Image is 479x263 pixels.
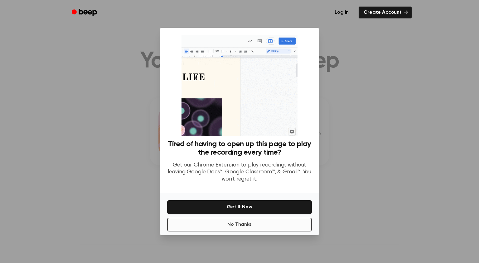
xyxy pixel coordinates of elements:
[167,200,312,214] button: Get It Now
[328,5,355,20] a: Log in
[359,7,412,18] a: Create Account
[167,218,312,231] button: No Thanks
[181,35,297,136] img: Beep extension in action
[167,140,312,157] h3: Tired of having to open up this page to play the recording every time?
[67,7,103,19] a: Beep
[167,162,312,183] p: Get our Chrome Extension to play recordings without leaving Google Docs™, Google Classroom™, & Gm...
